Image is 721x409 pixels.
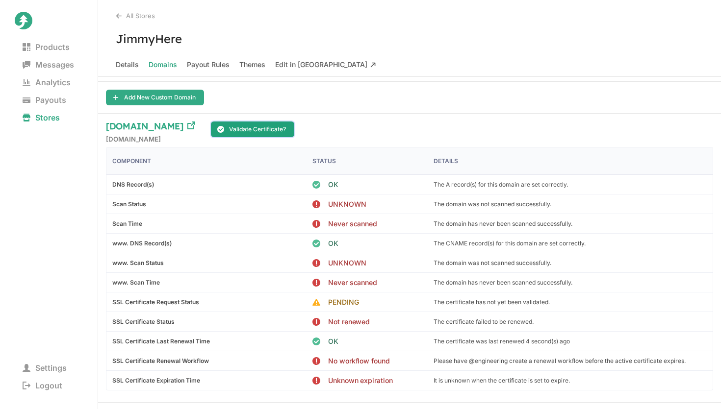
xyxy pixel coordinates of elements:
[434,259,551,266] p: The domain was not scanned successfully.
[328,299,359,306] span: PENDING
[106,121,195,135] a: [DOMAIN_NAME]
[328,181,338,188] span: OK
[112,181,154,188] b: DNS Record(s)
[328,338,338,345] span: OK
[112,337,210,345] b: SSL Certificate Last Renewal Time
[434,181,568,188] p: The A record(s) for this domain are set correctly.
[15,111,68,124] span: Stores
[307,147,428,174] div: Status
[328,220,377,227] span: Never scanned
[434,279,572,286] p: The domain has never been scanned successfully.
[112,298,199,306] b: SSL Certificate Request Status
[328,358,390,364] span: No workflow found
[15,93,74,107] span: Payouts
[434,357,686,364] p: Please have @engineering create a renewal workflow before the active certificate expires.
[275,58,376,72] span: Edit in [GEOGRAPHIC_DATA]
[328,240,338,247] span: OK
[112,357,209,364] b: SSL Certificate Renewal Workflow
[211,121,294,137] button: Validate Certificate?
[106,121,183,135] h3: [DOMAIN_NAME]
[328,279,377,286] span: Never scanned
[15,40,77,54] span: Products
[106,90,204,105] button: Add New Custom Domain
[434,200,551,208] p: The domain was not scanned successfully.
[15,361,75,375] span: Settings
[434,377,570,384] p: It is unknown when the certificate is set to expire.
[112,200,146,208] b: Scan Status
[112,220,142,227] b: Scan Time
[434,298,550,306] p: The certificate has not yet been validated.
[112,240,172,247] b: www. DNS Record(s)
[112,318,175,325] b: SSL Certificate Status
[239,58,265,72] span: Themes
[112,377,200,384] b: SSL Certificate Expiration Time
[434,220,572,227] p: The domain has never been scanned successfully.
[15,58,82,72] span: Messages
[116,12,721,20] div: All Stores
[15,75,78,89] span: Analytics
[116,58,139,72] span: Details
[106,147,307,174] div: Component
[187,58,230,72] span: Payout Rules
[112,259,164,266] b: www. Scan Status
[328,201,366,208] span: UNKNOWN
[428,147,713,174] div: Details
[328,318,370,325] span: Not renewed
[434,240,586,247] p: The CNAME record(s) for this domain are set correctly.
[328,260,366,266] span: UNKNOWN
[15,379,70,392] span: Logout
[434,337,570,345] p: The certificate was last renewed 4 second(s) ago
[112,279,160,286] b: www. Scan Time
[149,58,177,72] span: Domains
[98,31,721,46] h3: JimmyHere
[434,318,534,325] p: The certificate failed to be renewed.
[328,377,393,384] span: Unknown expiration
[106,135,195,147] h5: [DOMAIN_NAME]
